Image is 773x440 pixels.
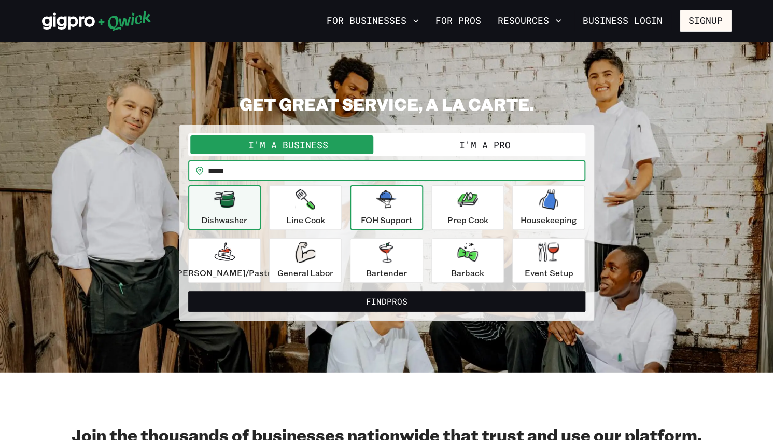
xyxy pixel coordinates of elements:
[188,291,585,312] button: FindPros
[431,12,485,30] a: For Pros
[521,214,577,226] p: Housekeeping
[494,12,566,30] button: Resources
[360,214,412,226] p: FOH Support
[188,238,261,283] button: [PERSON_NAME]/Pastry
[350,185,423,230] button: FOH Support
[451,267,484,279] p: Barback
[322,12,423,30] button: For Businesses
[431,185,504,230] button: Prep Cook
[574,10,671,32] a: Business Login
[174,267,275,279] p: [PERSON_NAME]/Pastry
[269,238,342,283] button: General Labor
[188,185,261,230] button: Dishwasher
[190,135,387,154] button: I'm a Business
[387,135,583,154] button: I'm a Pro
[286,214,325,226] p: Line Cook
[366,267,407,279] p: Bartender
[512,238,585,283] button: Event Setup
[179,93,594,114] h2: GET GREAT SERVICE, A LA CARTE.
[277,267,333,279] p: General Labor
[350,238,423,283] button: Bartender
[201,214,247,226] p: Dishwasher
[512,185,585,230] button: Housekeeping
[431,238,504,283] button: Barback
[269,185,342,230] button: Line Cook
[447,214,488,226] p: Prep Cook
[680,10,732,32] button: Signup
[524,267,573,279] p: Event Setup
